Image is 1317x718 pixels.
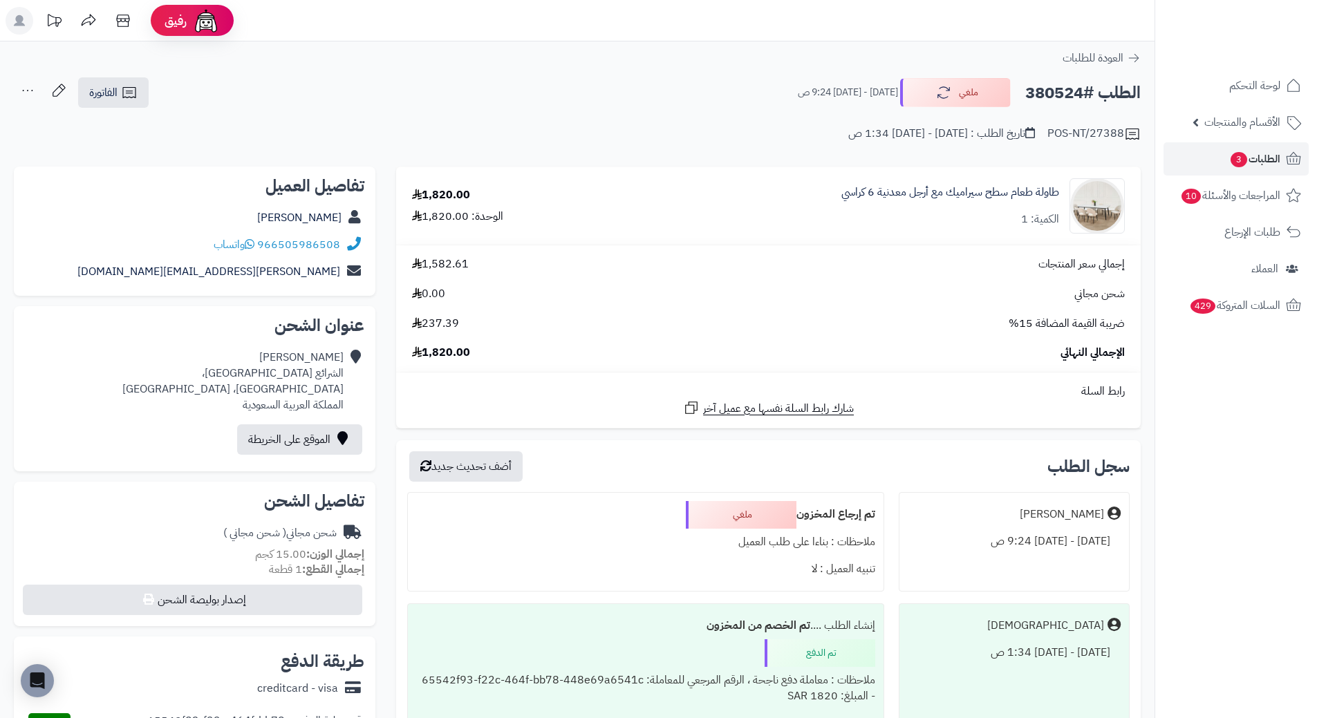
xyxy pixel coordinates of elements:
[25,317,364,334] h2: عنوان الشحن
[223,525,286,541] span: ( شحن مجاني )
[1020,507,1104,522] div: [PERSON_NAME]
[37,7,71,38] a: تحديثات المنصة
[848,126,1035,142] div: تاريخ الطلب : [DATE] - [DATE] 1:34 ص
[412,316,459,332] span: 237.39
[77,263,340,280] a: [PERSON_NAME][EMAIL_ADDRESS][DOMAIN_NAME]
[1038,256,1125,272] span: إجمالي سعر المنتجات
[402,384,1135,399] div: رابط السلة
[1009,316,1125,332] span: ضريبة القيمة المضافة 15%
[23,585,362,615] button: إصدار بوليصة الشحن
[416,529,875,556] div: ملاحظات : بناءا على طلب العميل
[1047,126,1141,142] div: POS-NT/27388
[255,546,364,563] small: 15.00 كجم
[192,7,220,35] img: ai-face.png
[1181,188,1202,205] span: 10
[416,667,875,710] div: ملاحظات : معاملة دفع ناجحة ، الرقم المرجعي للمعاملة: 65542f93-f22c-464f-bb78-448e69a6541c - المبل...
[223,525,337,541] div: شحن مجاني
[412,209,503,225] div: الوحدة: 1,820.00
[1204,113,1280,132] span: الأقسام والمنتجات
[1189,298,1216,314] span: 429
[412,286,445,302] span: 0.00
[257,681,338,697] div: creditcard - visa
[1070,178,1124,234] img: 1752910217-1-90x90.jpg
[1230,151,1248,168] span: 3
[798,86,898,100] small: [DATE] - [DATE] 9:24 ص
[416,612,875,639] div: إنشاء الطلب ....
[257,209,342,226] a: [PERSON_NAME]
[21,664,54,697] div: Open Intercom Messenger
[1229,76,1280,95] span: لوحة التحكم
[214,236,254,253] a: واتساب
[416,556,875,583] div: تنبيه العميل : لا
[1224,223,1280,242] span: طلبات الإرجاع
[908,528,1121,555] div: [DATE] - [DATE] 9:24 ص
[78,77,149,108] a: الفاتورة
[306,546,364,563] strong: إجمالي الوزن:
[25,178,364,194] h2: تفاصيل العميل
[1251,259,1278,278] span: العملاء
[987,618,1104,634] div: [DEMOGRAPHIC_DATA]
[1223,10,1304,39] img: logo-2.png
[703,401,854,417] span: شارك رابط السلة نفسها مع عميل آخر
[1021,211,1059,227] div: الكمية: 1
[1164,179,1309,212] a: المراجعات والأسئلة10
[1025,79,1141,107] h2: الطلب #380524
[1063,50,1123,66] span: العودة للطلبات
[412,256,469,272] span: 1,582.61
[796,506,875,522] b: تم إرجاع المخزون
[412,187,470,203] div: 1,820.00
[409,451,523,482] button: أضف تحديث جديد
[765,639,875,667] div: تم الدفع
[1047,458,1130,475] h3: سجل الطلب
[1164,142,1309,176] a: الطلبات3
[25,493,364,509] h2: تفاصيل الشحن
[1229,149,1280,169] span: الطلبات
[683,399,854,417] a: شارك رابط السلة نفسها مع عميل آخر
[686,501,796,529] div: ملغي
[908,639,1121,666] div: [DATE] - [DATE] 1:34 ص
[1061,345,1125,361] span: الإجمالي النهائي
[89,84,118,101] span: الفاتورة
[281,653,364,670] h2: طريقة الدفع
[1164,252,1309,285] a: العملاء
[1164,289,1309,322] a: السلات المتروكة429
[1074,286,1125,302] span: شحن مجاني
[165,12,187,29] span: رفيق
[707,617,810,634] b: تم الخصم من المخزون
[302,561,364,578] strong: إجمالي القطع:
[122,350,344,413] div: [PERSON_NAME] الشرائع [GEOGRAPHIC_DATA]، [GEOGRAPHIC_DATA]، [GEOGRAPHIC_DATA] المملكة العربية الس...
[412,345,470,361] span: 1,820.00
[1063,50,1141,66] a: العودة للطلبات
[900,78,1011,107] button: ملغي
[1180,186,1280,205] span: المراجعات والأسئلة
[269,561,364,578] small: 1 قطعة
[841,185,1059,200] a: طاولة طعام سطح سيراميك مع أرجل معدنية 6 كراسي
[237,424,362,455] a: الموقع على الخريطة
[1189,296,1280,315] span: السلات المتروكة
[1164,216,1309,249] a: طلبات الإرجاع
[1164,69,1309,102] a: لوحة التحكم
[257,236,340,253] a: 966505986508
